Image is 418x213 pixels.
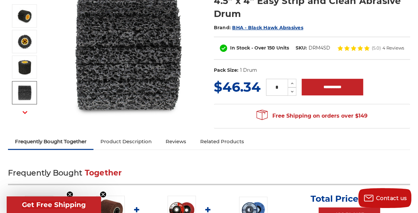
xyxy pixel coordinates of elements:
[232,25,303,31] a: BHA - Black Hawk Abrasives
[214,25,231,31] span: Brand:
[85,168,122,177] span: Together
[8,134,93,149] a: Frequently Bought Together
[311,193,388,204] p: Total Price:
[358,188,411,208] button: Contact us
[67,191,73,198] button: Close teaser
[230,45,250,51] span: In Stock
[296,45,307,52] dt: SKU:
[214,67,238,74] dt: Pack Size:
[309,45,330,52] dd: DRM4SD
[193,134,251,149] a: Related Products
[17,105,33,120] button: Next
[7,196,101,213] div: Get Free ShippingClose teaser
[100,191,106,198] button: Close teaser
[256,109,367,123] span: Free Shipping on orders over $149
[376,195,407,201] span: Contact us
[16,59,33,75] img: strip it abrasive drum
[267,45,275,51] span: 150
[16,33,33,50] img: quad key arbor stripping drum
[93,134,159,149] a: Product Description
[22,201,86,209] span: Get Free Shipping
[372,46,381,50] span: (5.0)
[159,134,193,149] a: Reviews
[214,79,261,95] span: $46.34
[8,168,82,177] span: Frequently Bought
[251,45,266,51] span: - Over
[16,84,33,101] img: strip it abrasive drum
[382,46,404,50] span: 4 Reviews
[276,45,289,51] span: Units
[240,67,257,74] dd: 1 Drum
[16,8,33,24] img: 4.5 inch x 4 inch paint stripping drum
